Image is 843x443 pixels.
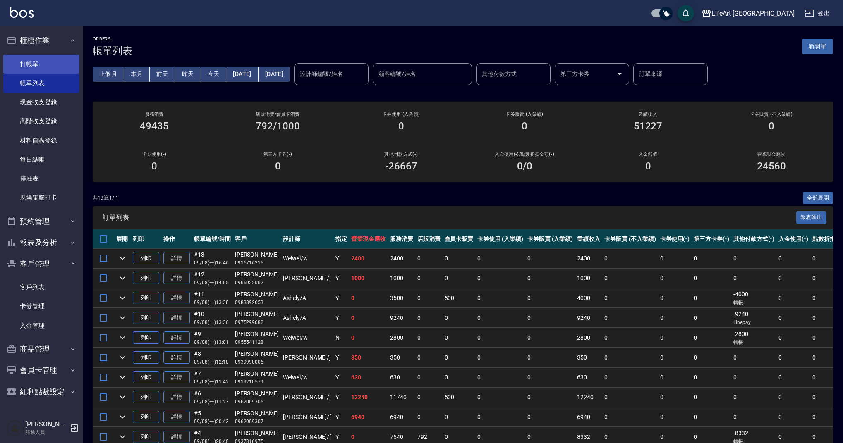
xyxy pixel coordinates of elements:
[692,368,731,387] td: 0
[7,420,23,436] img: Person
[658,249,692,268] td: 0
[475,407,525,427] td: 0
[388,348,415,367] td: 350
[575,328,602,348] td: 2800
[226,112,329,117] h2: 店販消費 /會員卡消費
[475,288,525,308] td: 0
[658,269,692,288] td: 0
[731,269,777,288] td: 0
[575,388,602,407] td: 12240
[333,229,349,249] th: 指定
[388,388,415,407] td: 11740
[116,411,129,423] button: expand row
[475,269,525,288] td: 0
[103,112,206,117] h3: 服務消費
[116,351,129,364] button: expand row
[398,120,404,132] h3: 0
[803,192,833,205] button: 全部展開
[235,330,279,338] div: [PERSON_NAME]
[349,368,388,387] td: 630
[443,288,476,308] td: 500
[3,188,79,207] a: 現場電腦打卡
[757,160,786,172] h3: 24560
[415,269,443,288] td: 0
[133,351,159,364] button: 列印
[658,308,692,328] td: 0
[602,388,658,407] td: 0
[161,229,192,249] th: 操作
[194,398,231,405] p: 09/08 (一) 11:23
[333,388,349,407] td: Y
[235,259,279,267] p: 0916716215
[602,249,658,268] td: 0
[235,290,279,299] div: [PERSON_NAME]
[201,67,227,82] button: 今天
[776,308,810,328] td: 0
[281,269,333,288] td: [PERSON_NAME] /j
[131,229,161,249] th: 列印
[731,249,777,268] td: 0
[731,348,777,367] td: 0
[602,269,658,288] td: 0
[658,368,692,387] td: 0
[525,328,575,348] td: 0
[802,42,833,50] a: 新開單
[522,120,527,132] h3: 0
[281,229,333,249] th: 設計師
[731,388,777,407] td: 0
[226,67,258,82] button: [DATE]
[575,288,602,308] td: 4000
[194,358,231,366] p: 09/08 (一) 12:18
[235,319,279,326] p: 0975299682
[575,249,602,268] td: 2400
[333,328,349,348] td: N
[116,331,129,344] button: expand row
[575,269,602,288] td: 1000
[776,328,810,348] td: 0
[163,331,190,344] a: 詳情
[192,328,233,348] td: #9
[613,67,626,81] button: Open
[350,112,453,117] h2: 卡券使用 (入業績)
[93,194,118,202] p: 共 13 筆, 1 / 1
[233,229,281,249] th: 客戶
[733,299,775,306] p: 轉帳
[133,331,159,344] button: 列印
[602,368,658,387] td: 0
[116,292,129,304] button: expand row
[473,112,576,117] h2: 卡券販賣 (入業績)
[235,338,279,346] p: 0955541128
[3,360,79,381] button: 會員卡管理
[731,288,777,308] td: -4000
[602,288,658,308] td: 0
[443,249,476,268] td: 0
[525,308,575,328] td: 0
[711,8,795,19] div: LifeArt [GEOGRAPHIC_DATA]
[776,288,810,308] td: 0
[10,7,34,18] img: Logo
[415,249,443,268] td: 0
[475,348,525,367] td: 0
[3,253,79,275] button: 客戶管理
[235,310,279,319] div: [PERSON_NAME]
[801,6,833,21] button: 登出
[475,388,525,407] td: 0
[256,120,300,132] h3: 792/1000
[3,232,79,253] button: 報表及分析
[281,348,333,367] td: [PERSON_NAME] /j
[116,431,129,443] button: expand row
[140,120,169,132] h3: 49435
[281,308,333,328] td: Ashely /A
[602,308,658,328] td: 0
[415,388,443,407] td: 0
[388,269,415,288] td: 1000
[658,328,692,348] td: 0
[776,348,810,367] td: 0
[796,213,827,221] a: 報表匯出
[415,368,443,387] td: 0
[93,45,132,57] h3: 帳單列表
[349,229,388,249] th: 營業現金應收
[133,312,159,324] button: 列印
[692,288,731,308] td: 0
[235,250,279,259] div: [PERSON_NAME]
